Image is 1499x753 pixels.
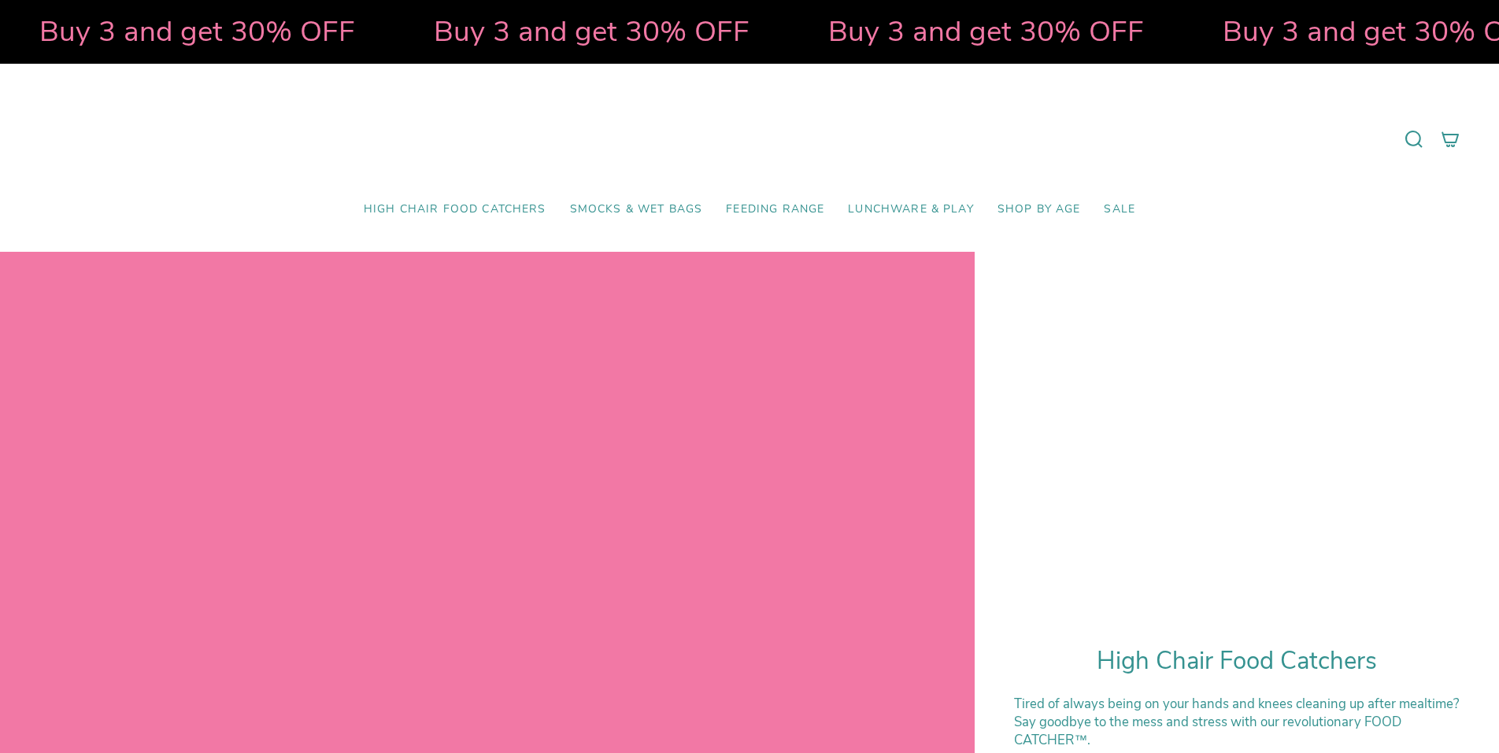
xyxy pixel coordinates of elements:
strong: Buy 3 and get 30% OFF [827,12,1142,51]
p: Tired of always being on your hands and knees cleaning up after mealtime? Say goodbye to the mess... [1014,695,1460,749]
span: Smocks & Wet Bags [570,203,703,216]
span: Lunchware & Play [848,203,973,216]
span: SALE [1104,203,1135,216]
h1: High Chair Food Catchers [1014,647,1460,676]
span: Feeding Range [726,203,824,216]
a: Lunchware & Play [836,191,985,228]
a: Shop by Age [986,191,1093,228]
strong: Buy 3 and get 30% OFF [432,12,748,51]
a: Feeding Range [714,191,836,228]
a: High Chair Food Catchers [352,191,558,228]
span: Shop by Age [997,203,1081,216]
a: Mumma’s Little Helpers [614,87,886,191]
span: High Chair Food Catchers [364,203,546,216]
strong: Buy 3 and get 30% OFF [38,12,353,51]
a: SALE [1092,191,1147,228]
a: Smocks & Wet Bags [558,191,715,228]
